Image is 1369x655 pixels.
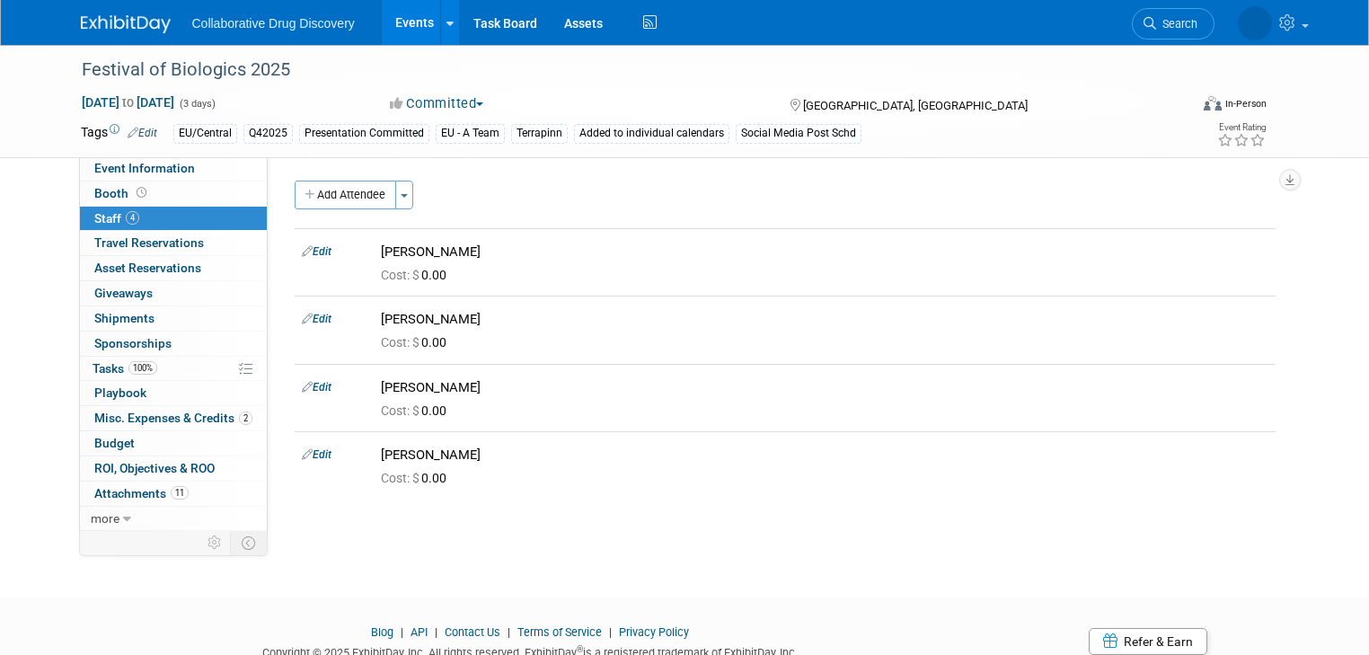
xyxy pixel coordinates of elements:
[230,531,267,554] td: Toggle Event Tabs
[80,431,267,456] a: Budget
[517,625,602,639] a: Terms of Service
[295,181,396,209] button: Add Attendee
[80,381,267,405] a: Playbook
[119,95,137,110] span: to
[381,471,421,485] span: Cost: $
[80,507,267,531] a: more
[302,313,331,325] a: Edit
[381,403,454,418] span: 0.00
[80,406,267,430] a: Misc. Expenses & Credits2
[75,54,1166,86] div: Festival of Biologics 2025
[80,231,267,255] a: Travel Reservations
[80,156,267,181] a: Event Information
[1238,6,1272,40] img: Amanda Briggs
[302,448,331,461] a: Edit
[94,436,135,450] span: Budget
[445,625,500,639] a: Contact Us
[94,311,155,325] span: Shipments
[411,625,428,639] a: API
[94,411,252,425] span: Misc. Expenses & Credits
[503,625,515,639] span: |
[171,486,189,500] span: 11
[396,625,408,639] span: |
[80,256,267,280] a: Asset Reservations
[133,186,150,199] span: Booth not reserved yet
[178,98,216,110] span: (3 days)
[81,123,157,144] td: Tags
[239,412,252,425] span: 2
[80,357,267,381] a: Tasks100%
[371,625,393,639] a: Blog
[736,124,861,143] div: Social Media Post Schd
[80,482,267,506] a: Attachments11
[436,124,505,143] div: EU - A Team
[430,625,442,639] span: |
[381,379,1268,396] div: [PERSON_NAME]
[80,281,267,305] a: Giveaways
[94,261,201,275] span: Asset Reservations
[381,268,421,282] span: Cost: $
[302,381,331,394] a: Edit
[1089,628,1207,655] a: Refer & Earn
[93,361,157,376] span: Tasks
[173,124,237,143] div: EU/Central
[80,332,267,356] a: Sponsorships
[80,456,267,481] a: ROI, Objectives & ROO
[302,245,331,258] a: Edit
[574,124,729,143] div: Added to individual calendars
[511,124,568,143] div: Terrapinn
[80,306,267,331] a: Shipments
[94,486,189,500] span: Attachments
[619,625,689,639] a: Privacy Policy
[94,211,139,226] span: Staff
[128,361,157,375] span: 100%
[384,94,490,113] button: Committed
[1156,17,1197,31] span: Search
[243,124,293,143] div: Q42025
[381,268,454,282] span: 0.00
[94,235,204,250] span: Travel Reservations
[1132,8,1214,40] a: Search
[1224,97,1267,111] div: In-Person
[381,335,454,350] span: 0.00
[381,243,1268,261] div: [PERSON_NAME]
[80,207,267,231] a: Staff4
[803,99,1028,112] span: [GEOGRAPHIC_DATA], [GEOGRAPHIC_DATA]
[126,211,139,225] span: 4
[199,531,231,554] td: Personalize Event Tab Strip
[1217,123,1266,132] div: Event Rating
[94,461,215,475] span: ROI, Objectives & ROO
[381,311,1268,328] div: [PERSON_NAME]
[94,186,150,200] span: Booth
[381,471,454,485] span: 0.00
[94,336,172,350] span: Sponsorships
[1204,96,1222,111] img: Format-Inperson.png
[81,94,175,111] span: [DATE] [DATE]
[381,335,421,350] span: Cost: $
[81,15,171,33] img: ExhibitDay
[381,403,421,418] span: Cost: $
[192,16,355,31] span: Collaborative Drug Discovery
[94,286,153,300] span: Giveaways
[605,625,616,639] span: |
[128,127,157,139] a: Edit
[577,644,583,654] sup: ®
[94,385,146,400] span: Playbook
[299,124,429,143] div: Presentation Committed
[91,511,119,526] span: more
[381,447,1268,464] div: [PERSON_NAME]
[80,181,267,206] a: Booth
[1091,93,1267,120] div: Event Format
[94,161,195,175] span: Event Information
